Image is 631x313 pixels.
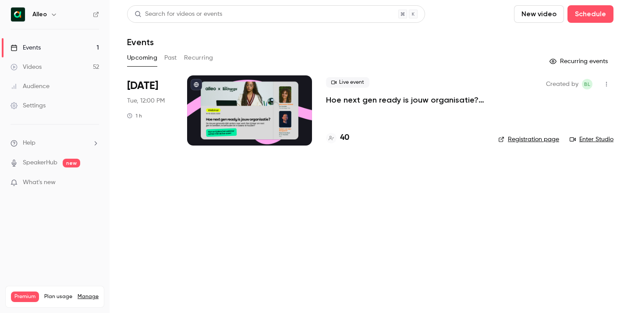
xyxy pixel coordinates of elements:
span: What's new [23,178,56,187]
span: Tue, 12:00 PM [127,96,165,105]
div: Settings [11,101,46,110]
span: [DATE] [127,79,158,93]
h6: Alleo [32,10,47,19]
button: Schedule [567,5,613,23]
a: SpeakerHub [23,158,57,167]
button: Upcoming [127,51,157,65]
h4: 40 [340,132,349,144]
div: Search for videos or events [135,10,222,19]
li: help-dropdown-opener [11,139,99,148]
div: Videos [11,63,42,71]
span: Plan usage [44,293,72,300]
span: Premium [11,292,39,302]
div: Audience [11,82,50,91]
span: Created by [546,79,578,89]
a: Enter Studio [570,135,613,144]
span: Bernice Lohr [582,79,592,89]
a: Hoe next gen ready is jouw organisatie? Alleo x The Recharge Club [326,95,484,105]
img: Alleo [11,7,25,21]
h1: Events [127,37,154,47]
div: 1 h [127,112,142,119]
button: Recurring events [546,54,613,68]
a: 40 [326,132,349,144]
div: Events [11,43,41,52]
span: Help [23,139,35,148]
button: Past [164,51,177,65]
a: Manage [78,293,99,300]
div: Oct 14 Tue, 12:00 PM (Europe/Amsterdam) [127,75,173,146]
span: new [63,159,80,167]
a: Registration page [498,135,559,144]
button: Recurring [184,51,213,65]
iframe: Noticeable Trigger [89,179,99,187]
button: New video [514,5,564,23]
span: Live event [326,77,369,88]
span: BL [584,79,590,89]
